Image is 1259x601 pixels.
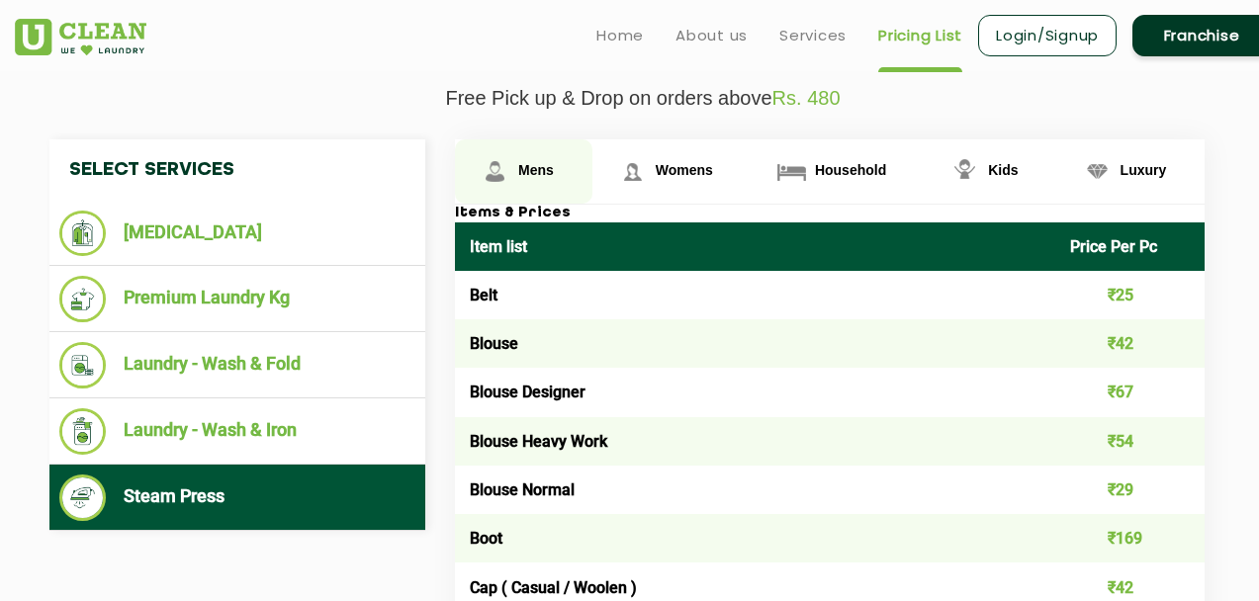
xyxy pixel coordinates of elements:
td: ₹25 [1055,271,1206,319]
span: Luxury [1121,162,1167,178]
a: About us [675,24,748,47]
td: ₹54 [1055,417,1206,466]
span: Womens [656,162,713,178]
td: Blouse Heavy Work [455,417,1055,466]
span: Household [815,162,886,178]
li: [MEDICAL_DATA] [59,211,415,256]
a: Pricing List [878,24,962,47]
li: Premium Laundry Kg [59,276,415,322]
td: Belt [455,271,1055,319]
img: Kids [947,154,982,189]
th: Price Per Pc [1055,222,1206,271]
img: Luxury [1080,154,1115,189]
img: Premium Laundry Kg [59,276,106,322]
td: Boot [455,514,1055,562]
img: Womens [615,154,650,189]
td: ₹29 [1055,466,1206,514]
img: Household [774,154,809,189]
td: Blouse Designer [455,368,1055,416]
td: ₹42 [1055,319,1206,368]
th: Item list [455,222,1055,271]
a: Login/Signup [978,15,1117,56]
img: Mens [478,154,512,189]
span: Mens [518,162,554,178]
li: Laundry - Wash & Iron [59,408,415,455]
li: Steam Press [59,474,415,521]
a: Home [596,24,644,47]
img: UClean Laundry and Dry Cleaning [15,19,146,55]
img: Steam Press [59,474,106,521]
td: ₹67 [1055,368,1206,416]
td: ₹169 [1055,514,1206,562]
td: Blouse Normal [455,466,1055,514]
span: Rs. 480 [772,87,841,109]
img: Laundry - Wash & Iron [59,408,106,455]
a: Services [779,24,847,47]
img: Dry Cleaning [59,211,106,256]
img: Laundry - Wash & Fold [59,342,106,388]
td: Blouse [455,319,1055,368]
li: Laundry - Wash & Fold [59,342,415,388]
h3: Items & Prices [455,205,1205,222]
h4: Select Services [49,139,425,201]
span: Kids [988,162,1018,178]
